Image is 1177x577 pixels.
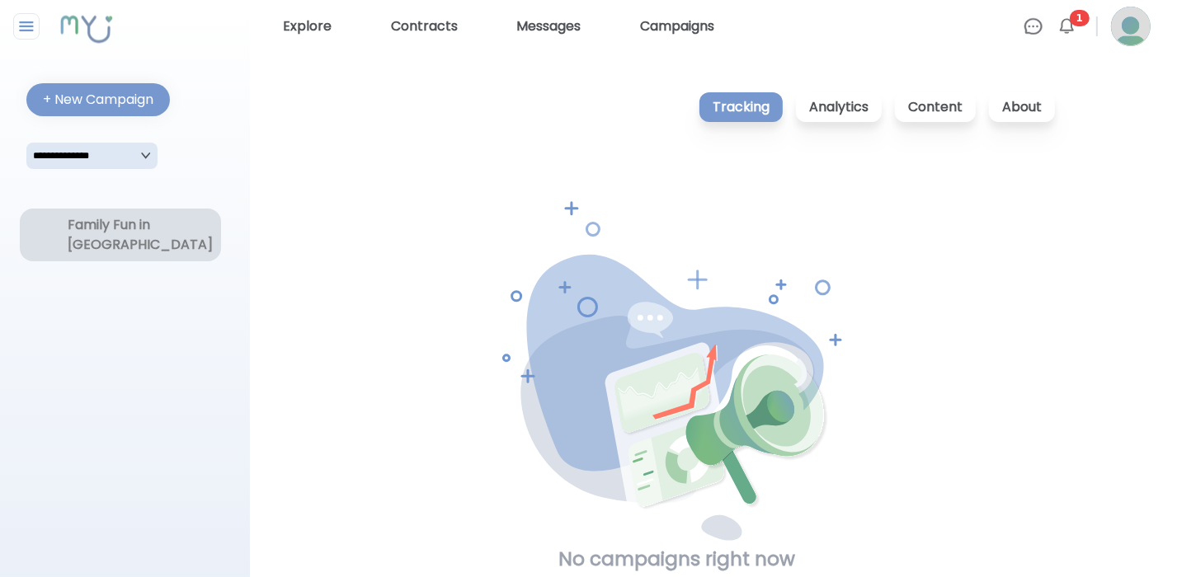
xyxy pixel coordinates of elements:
[384,13,464,40] a: Contracts
[502,201,851,546] img: No Campaigns right now
[16,16,37,36] img: Close sidebar
[699,92,783,122] p: Tracking
[796,92,882,122] p: Analytics
[26,83,170,116] button: + New Campaign
[895,92,976,122] p: Content
[68,215,173,255] div: Family Fun in [GEOGRAPHIC_DATA]
[1070,10,1090,26] span: 1
[634,13,722,40] a: Campaigns
[276,13,338,40] a: Explore
[989,92,1055,122] p: About
[558,546,795,572] h1: No campaigns right now
[1057,16,1076,36] img: Bell
[1111,7,1151,46] img: Profile
[1024,16,1043,36] img: Chat
[511,13,588,40] a: Messages
[43,90,153,110] div: + New Campaign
